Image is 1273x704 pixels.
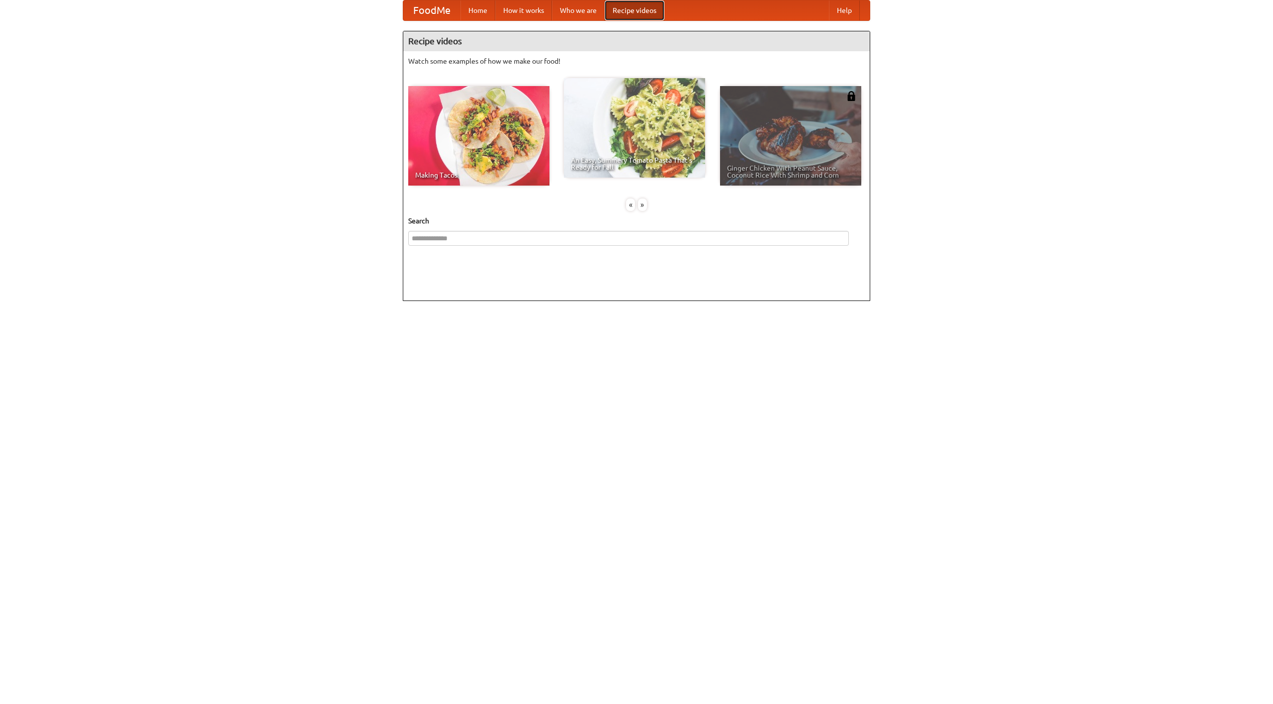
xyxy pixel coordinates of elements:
a: Who we are [552,0,605,20]
h5: Search [408,216,865,226]
span: An Easy, Summery Tomato Pasta That's Ready for Fall [571,157,698,171]
h4: Recipe videos [403,31,870,51]
a: Making Tacos [408,86,549,186]
div: « [626,199,635,211]
a: Help [829,0,860,20]
a: How it works [495,0,552,20]
a: FoodMe [403,0,460,20]
span: Making Tacos [415,172,543,179]
a: An Easy, Summery Tomato Pasta That's Ready for Fall [564,78,705,178]
div: » [638,199,647,211]
p: Watch some examples of how we make our food! [408,56,865,66]
a: Recipe videos [605,0,664,20]
a: Home [460,0,495,20]
img: 483408.png [846,91,856,101]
